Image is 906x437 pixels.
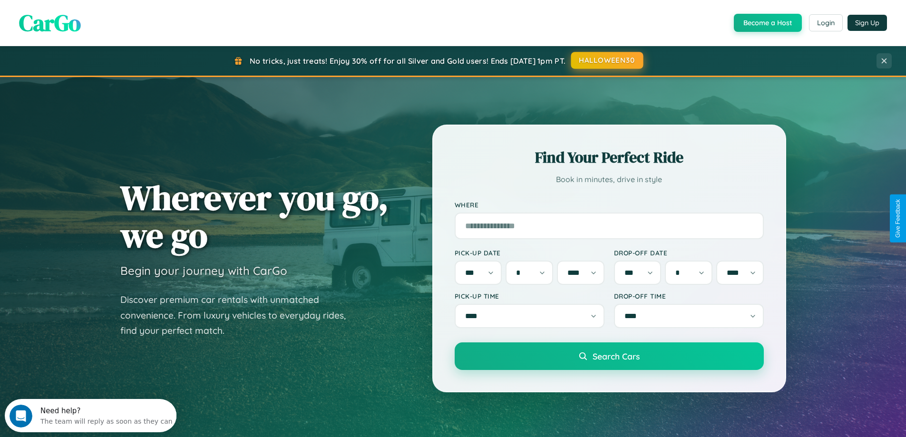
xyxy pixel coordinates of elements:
[455,173,764,186] p: Book in minutes, drive in style
[10,405,32,427] iframe: Intercom live chat
[455,292,604,300] label: Pick-up Time
[250,56,565,66] span: No tricks, just treats! Enjoy 30% off for all Silver and Gold users! Ends [DATE] 1pm PT.
[734,14,802,32] button: Become a Host
[895,199,901,238] div: Give Feedback
[848,15,887,31] button: Sign Up
[455,201,764,209] label: Where
[120,292,358,339] p: Discover premium car rentals with unmatched convenience. From luxury vehicles to everyday rides, ...
[120,179,389,254] h1: Wherever you go, we go
[19,7,81,39] span: CarGo
[809,14,843,31] button: Login
[36,16,168,26] div: The team will reply as soon as they can
[5,399,176,432] iframe: Intercom live chat discovery launcher
[455,147,764,168] h2: Find Your Perfect Ride
[614,249,764,257] label: Drop-off Date
[455,342,764,370] button: Search Cars
[120,263,287,278] h3: Begin your journey with CarGo
[571,52,643,69] button: HALLOWEEN30
[36,8,168,16] div: Need help?
[455,249,604,257] label: Pick-up Date
[614,292,764,300] label: Drop-off Time
[4,4,177,30] div: Open Intercom Messenger
[593,351,640,361] span: Search Cars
